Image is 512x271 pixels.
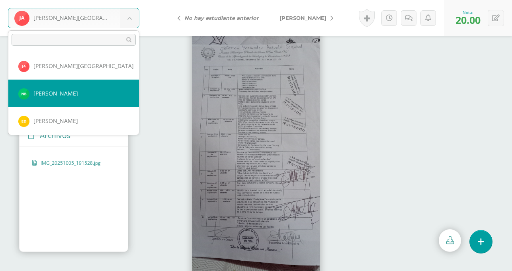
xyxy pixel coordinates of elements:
[18,61,29,72] img: b73acfeba9f34644b1d5bd7696b91886.png
[33,117,78,125] span: [PERSON_NAME]
[18,88,29,99] img: 34919a27d9bb52489fbbdc2c1859b10e.png
[33,90,78,97] span: [PERSON_NAME]
[33,62,134,70] span: [PERSON_NAME][GEOGRAPHIC_DATA]
[18,116,29,127] img: 4cbab2c88a09c73dc8c7713a75a612ca.png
